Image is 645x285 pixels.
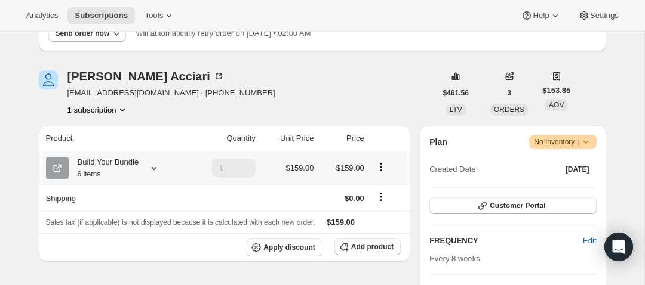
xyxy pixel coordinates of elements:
[67,104,128,116] button: Product actions
[263,243,315,252] span: Apply discount
[75,11,128,20] span: Subscriptions
[429,254,480,263] span: Every 8 weeks
[247,238,322,256] button: Apply discount
[429,235,583,247] h2: FREQUENCY
[429,163,475,175] span: Created Date
[145,11,163,20] span: Tools
[327,218,355,227] span: $159.00
[69,156,139,180] div: Build Your Bundle
[571,7,626,24] button: Settings
[436,85,476,101] button: $461.56
[443,88,469,98] span: $461.56
[26,11,58,20] span: Analytics
[566,165,589,174] span: [DATE]
[371,190,391,203] button: Shipping actions
[39,185,187,211] th: Shipping
[259,125,318,151] th: Unit Price
[429,197,596,214] button: Customer Portal
[494,106,524,114] span: ORDERS
[549,101,564,109] span: AOV
[285,163,314,172] span: $159.00
[583,235,596,247] span: Edit
[533,11,549,20] span: Help
[371,160,391,174] button: Product actions
[39,70,58,89] span: Donna Acciari
[67,87,275,99] span: [EMAIL_ADDRESS][DOMAIN_NAME] · [PHONE_NUMBER]
[576,231,603,250] button: Edit
[334,238,401,255] button: Add product
[351,242,394,252] span: Add product
[558,161,597,178] button: [DATE]
[136,27,311,39] p: Will automatically retry order on [DATE] • 02:00 AM
[345,194,364,203] span: $0.00
[67,7,135,24] button: Subscriptions
[186,125,259,151] th: Quantity
[514,7,568,24] button: Help
[56,29,110,38] div: Send order now
[450,106,462,114] span: LTV
[578,137,579,147] span: |
[507,88,511,98] span: 3
[46,218,315,227] span: Sales tax (if applicable) is not displayed because it is calculated with each new order.
[429,136,447,148] h2: Plan
[19,7,65,24] button: Analytics
[490,201,545,210] span: Customer Portal
[590,11,619,20] span: Settings
[48,25,127,42] button: Send order now
[542,85,570,97] span: $153.85
[39,125,187,151] th: Product
[500,85,518,101] button: 3
[78,170,101,178] small: 6 items
[137,7,182,24] button: Tools
[534,136,591,148] span: No Inventory
[67,70,225,82] div: [PERSON_NAME] Acciari
[604,233,633,261] div: Open Intercom Messenger
[336,163,364,172] span: $159.00
[317,125,367,151] th: Price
